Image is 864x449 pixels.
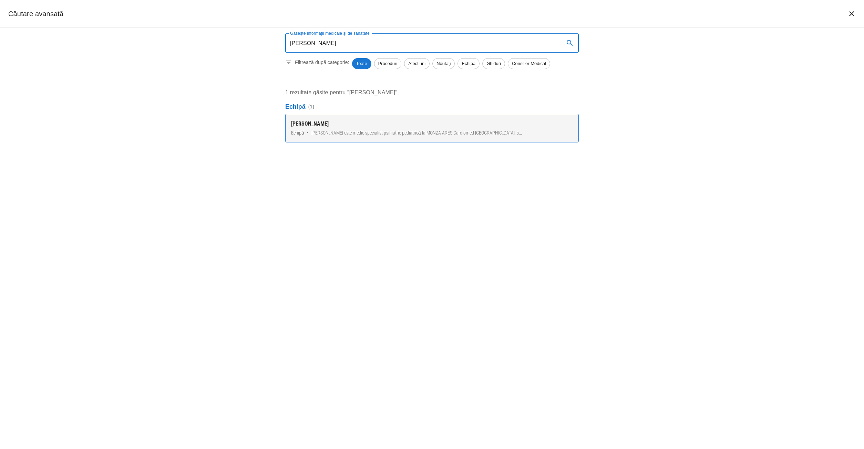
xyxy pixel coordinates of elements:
p: Filtrează după categorie: [295,59,349,66]
div: Afecțiuni [404,58,430,69]
div: Toate [352,58,371,69]
a: [PERSON_NAME]Echipă•[PERSON_NAME] este medic specialist psihiatrie pediatrică la MONZA ARES Cardi... [285,114,579,142]
button: închide căutarea [843,6,860,22]
div: Consilier Medical [508,58,550,69]
div: Echipă [457,58,480,69]
p: 1 rezultate găsite pentru "[PERSON_NAME]" [285,88,579,97]
button: search [562,35,578,51]
label: Găsește informații medicale și de sănătate [290,30,370,36]
h2: Căutare avansată [8,8,63,19]
input: Introduceți un termen pentru căutare... [285,33,559,53]
span: ( 1 ) [308,103,315,110]
span: Toate [352,60,371,67]
span: Consilier Medical [508,60,550,67]
span: • [307,129,309,137]
div: [PERSON_NAME] [291,120,573,128]
p: Echipă [285,102,579,111]
div: Noutăți [432,58,455,69]
div: Proceduri [374,58,402,69]
span: Proceduri [374,60,401,67]
div: Ghiduri [482,58,505,69]
span: Noutăți [433,60,454,67]
span: Afecțiuni [404,60,429,67]
span: Echipă [458,60,479,67]
span: Ghiduri [483,60,505,67]
span: [PERSON_NAME] este medic specialist psihiatrie pediatrică la MONZA ARES Cardiomed [GEOGRAPHIC_DAT... [311,129,522,137]
span: Echipă [291,129,304,137]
